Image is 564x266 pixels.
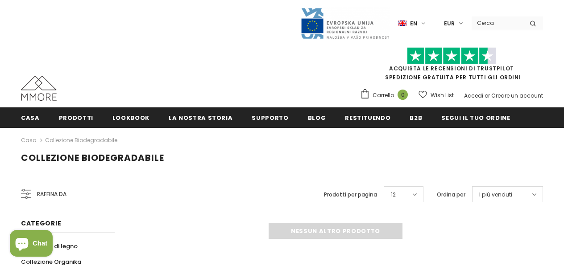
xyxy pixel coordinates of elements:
a: Acquista le recensioni di TrustPilot [389,65,514,72]
span: EUR [444,19,455,28]
a: Accedi [464,92,483,99]
span: 0 [398,90,408,100]
a: La nostra storia [169,107,232,127]
span: or [485,92,490,99]
span: Collezione biodegradabile [21,151,164,164]
a: Prodotti [59,107,93,127]
span: Restituendo [345,114,390,122]
a: Javni Razpis [300,19,390,27]
span: 12 [391,190,396,199]
img: i-lang-1.png [398,20,406,27]
span: Prodotti [59,114,93,122]
span: supporto [252,114,288,122]
a: Restituendo [345,107,390,127]
a: Wish List [419,87,454,103]
a: supporto [252,107,288,127]
label: Prodotti per pagina [324,190,377,199]
span: La nostra storia [169,114,232,122]
img: Javni Razpis [300,7,390,40]
span: Carrello [373,91,394,100]
a: B2B [410,107,422,127]
span: Blog [308,114,326,122]
a: Carrello 0 [360,89,412,102]
span: Categorie [21,219,61,228]
span: Collezione Organika [21,258,81,266]
a: Collezione biodegradabile [45,136,117,144]
span: Segui il tuo ordine [441,114,510,122]
span: Raffina da [37,189,66,199]
a: Segui il tuo ordine [441,107,510,127]
inbox-online-store-chat: Shopify online store chat [7,230,55,259]
a: Blog [308,107,326,127]
img: Fidati di Pilot Stars [407,47,496,65]
span: Casa [21,114,40,122]
a: Casa [21,107,40,127]
span: I più venduti [479,190,512,199]
a: Casa [21,135,37,146]
span: Wish List [431,91,454,100]
img: Casi MMORE [21,76,57,101]
span: Lookbook [112,114,149,122]
a: Creare un account [491,92,543,99]
input: Search Site [472,16,523,29]
span: SPEDIZIONE GRATUITA PER TUTTI GLI ORDINI [360,51,543,81]
label: Ordina per [437,190,465,199]
a: Lookbook [112,107,149,127]
span: B2B [410,114,422,122]
span: en [410,19,417,28]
